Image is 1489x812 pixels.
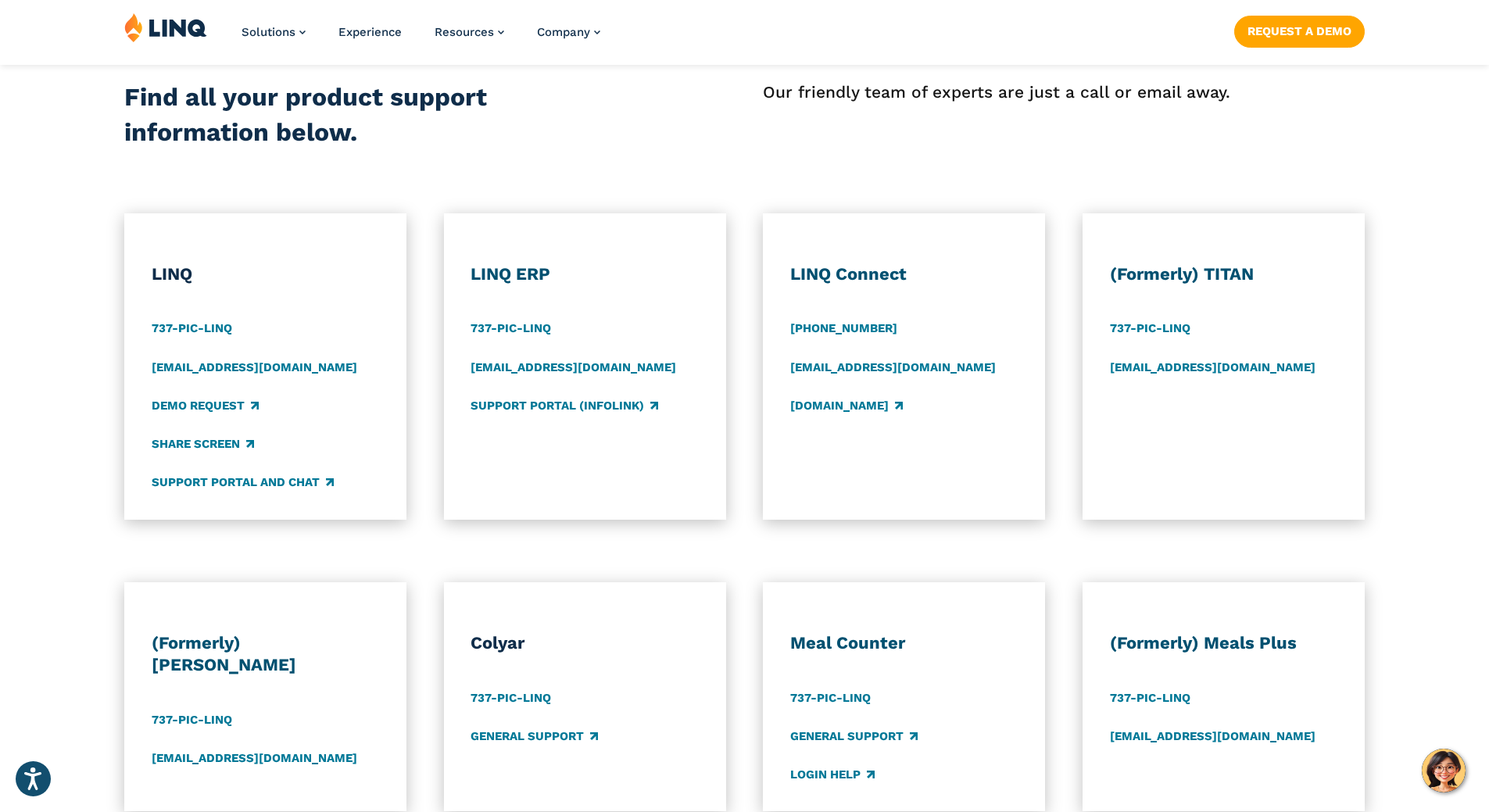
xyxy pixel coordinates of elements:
[242,25,295,39] span: Solutions
[1234,13,1365,47] nav: Button Navigation
[471,728,598,745] a: General Support
[338,25,402,39] a: Experience
[790,359,996,376] a: [EMAIL_ADDRESS][DOMAIN_NAME]
[1422,749,1466,792] button: Hello, have a question? Let’s chat.
[152,359,357,376] a: [EMAIL_ADDRESS][DOMAIN_NAME]
[152,711,232,728] a: 737-PIC-LINQ
[537,25,600,39] a: Company
[152,320,232,338] a: 737-PIC-LINQ
[471,263,699,285] h3: LINQ ERP
[1110,728,1315,745] a: [EMAIL_ADDRESS][DOMAIN_NAME]
[124,80,620,151] h2: Find all your product support information below.
[242,13,600,64] nav: Primary Navigation
[152,397,259,414] a: Demo Request
[471,359,676,376] a: [EMAIL_ADDRESS][DOMAIN_NAME]
[471,632,699,654] h3: Colyar
[763,80,1365,105] p: Our friendly team of experts are just a call or email away.
[1110,359,1315,376] a: [EMAIL_ADDRESS][DOMAIN_NAME]
[790,728,918,745] a: General Support
[1234,16,1365,47] a: Request a Demo
[1110,689,1190,706] a: 737-PIC-LINQ
[1110,320,1190,338] a: 737-PIC-LINQ
[537,25,590,39] span: Company
[435,25,504,39] a: Resources
[152,263,380,285] h3: LINQ
[152,474,334,492] a: Support Portal and Chat
[790,320,897,338] a: [PHONE_NUMBER]
[471,397,658,414] a: Support Portal (Infolink)
[471,320,551,338] a: 737-PIC-LINQ
[435,25,494,39] span: Resources
[1110,632,1338,654] h3: (Formerly) Meals Plus
[124,13,207,42] img: LINQ | K‑12 Software
[790,397,903,414] a: [DOMAIN_NAME]
[152,435,254,453] a: Share Screen
[242,25,306,39] a: Solutions
[1110,263,1338,285] h3: (Formerly) TITAN
[790,689,871,706] a: 737-PIC-LINQ
[152,749,357,767] a: [EMAIL_ADDRESS][DOMAIN_NAME]
[471,689,551,706] a: 737-PIC-LINQ
[152,632,380,676] h3: (Formerly) [PERSON_NAME]
[790,632,1018,654] h3: Meal Counter
[790,766,875,783] a: Login Help
[790,263,1018,285] h3: LINQ Connect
